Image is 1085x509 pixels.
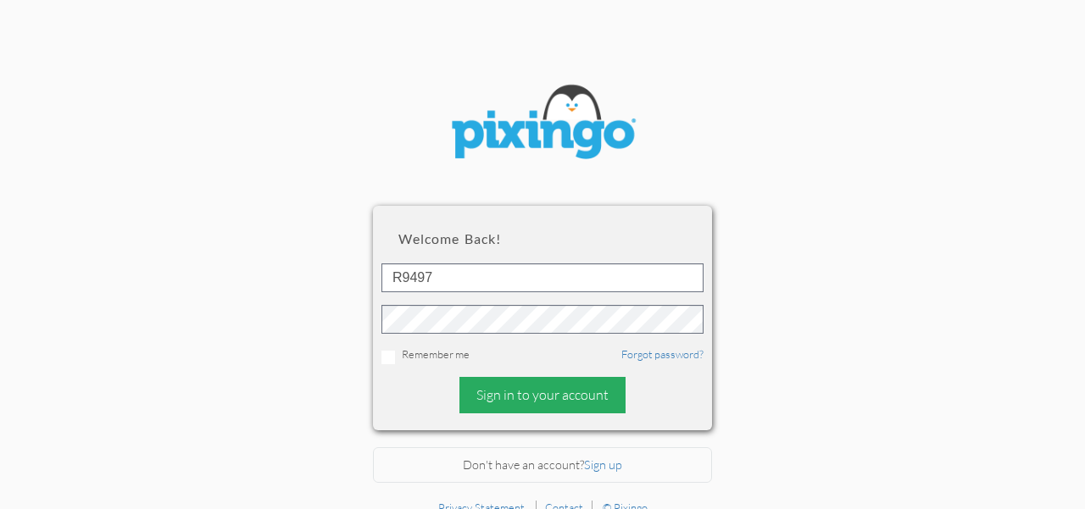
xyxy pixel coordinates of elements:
div: Remember me [381,346,704,364]
input: ID or Email [381,263,704,292]
h2: Welcome back! [398,231,687,246]
div: Sign in to your account [459,377,626,413]
a: Forgot password? [621,347,704,361]
a: Sign up [584,457,622,472]
div: Don't have an account? [373,447,712,484]
img: pixingo logo [441,76,644,172]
